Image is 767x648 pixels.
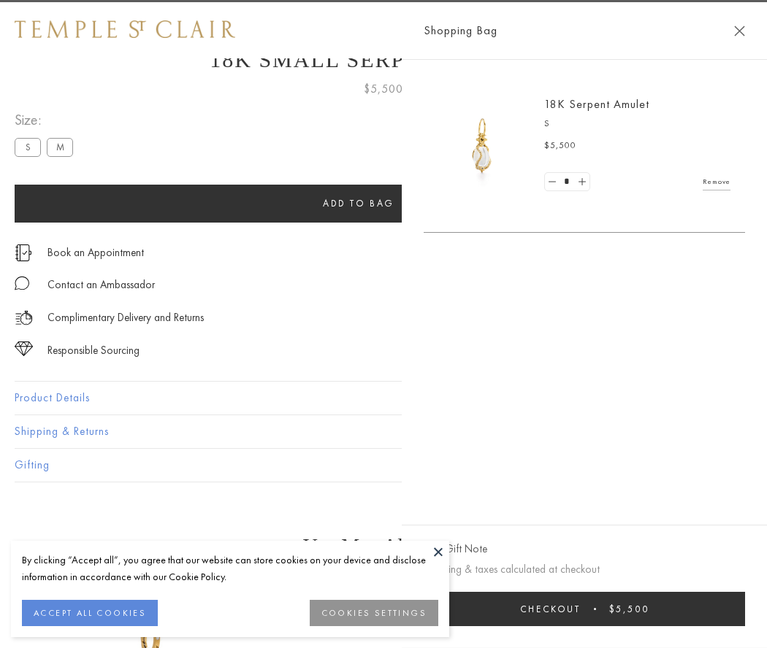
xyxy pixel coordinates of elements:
img: Temple St. Clair [15,20,235,38]
button: Shipping & Returns [15,415,752,448]
div: Contact an Ambassador [47,276,155,294]
label: S [15,138,41,156]
label: M [47,138,73,156]
a: 18K Serpent Amulet [544,96,649,112]
p: Shipping & taxes calculated at checkout [424,560,745,579]
img: MessageIcon-01_2.svg [15,276,29,290]
p: Complimentary Delivery and Returns [47,309,204,327]
img: icon_appointment.svg [15,244,32,261]
span: $5,500 [609,603,649,615]
span: Size: [15,108,79,132]
h3: You May Also Like [37,534,730,558]
span: Checkout [520,603,581,615]
button: Product Details [15,382,752,414]
button: Add Gift Note [424,540,487,558]
h1: 18K Small Serpent Amulet [15,47,752,72]
a: Book an Appointment [47,244,144,261]
button: Add to bag [15,185,703,223]
img: P51836-E11SERPPV [438,102,526,190]
div: By clicking “Accept all”, you agree that our website can store cookies on your device and disclos... [22,552,438,585]
button: Gifting [15,449,752,482]
span: Add to bag [323,197,394,209]
a: Set quantity to 0 [545,173,560,191]
img: icon_sourcing.svg [15,342,33,356]
span: $5,500 [364,80,403,99]
button: COOKIES SETTINGS [310,600,438,626]
img: icon_delivery.svg [15,309,33,327]
a: Remove [703,174,730,190]
p: S [544,117,730,131]
div: Responsible Sourcing [47,342,140,360]
span: $5,500 [544,139,576,153]
button: Close Shopping Bag [734,26,745,36]
button: ACCEPT ALL COOKIES [22,600,158,626]
a: Set quantity to 2 [574,173,589,191]
span: Shopping Bag [424,21,497,40]
button: Checkout $5,500 [424,592,745,626]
